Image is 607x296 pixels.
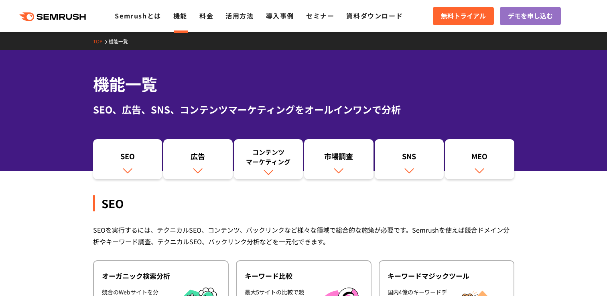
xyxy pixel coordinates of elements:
[304,139,374,179] a: 市場調査
[449,151,510,165] div: MEO
[500,7,561,25] a: デモを申し込む
[245,271,363,281] div: キーワード比較
[93,195,514,211] div: SEO
[93,38,109,45] a: TOP
[102,271,220,281] div: オーガニック検索分析
[199,11,213,20] a: 料金
[441,11,486,21] span: 無料トライアル
[115,11,161,20] a: Semrushとは
[433,7,494,25] a: 無料トライアル
[308,151,369,165] div: 市場調査
[306,11,334,20] a: セミナー
[238,147,299,166] div: コンテンツ マーケティング
[445,139,514,179] a: MEO
[93,139,162,179] a: SEO
[97,151,158,165] div: SEO
[109,38,134,45] a: 機能一覧
[173,11,187,20] a: 機能
[379,151,440,165] div: SNS
[388,271,505,281] div: キーワードマジックツール
[375,139,444,179] a: SNS
[93,224,514,247] div: SEOを実行するには、テクニカルSEO、コンテンツ、バックリンクなど様々な領域で総合的な施策が必要です。Semrushを使えば競合ドメイン分析やキーワード調査、テクニカルSEO、バックリンク分析...
[346,11,403,20] a: 資料ダウンロード
[508,11,553,21] span: デモを申し込む
[93,72,514,96] h1: 機能一覧
[167,151,229,165] div: 広告
[266,11,294,20] a: 導入事例
[225,11,254,20] a: 活用方法
[234,139,303,179] a: コンテンツマーケティング
[163,139,233,179] a: 広告
[93,102,514,117] div: SEO、広告、SNS、コンテンツマーケティングをオールインワンで分析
